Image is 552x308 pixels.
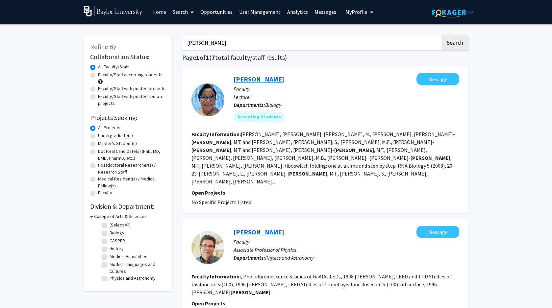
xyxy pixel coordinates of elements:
label: Faculty [98,189,112,196]
b: [PERSON_NAME] [288,170,327,177]
span: No Specific Projects Listed [191,199,251,205]
label: Biology [110,229,124,236]
b: [PERSON_NAME] [191,147,231,153]
p: Faculty [234,85,459,93]
a: Messages [311,0,339,23]
span: Biology [265,102,281,108]
p: Lecturer [234,93,459,101]
span: Refine By [90,42,116,51]
button: Search [441,35,468,50]
a: Search [169,0,197,23]
iframe: Chat [5,278,28,303]
h2: Division & Department: [90,202,166,210]
fg-read-more: [PERSON_NAME], [PERSON_NAME], [PERSON_NAME], M., [PERSON_NAME], [PERSON_NAME]- , M.T. and [PERSON... [191,131,455,185]
label: Medical Resident(s) / Medical Fellow(s) [98,176,166,189]
label: Modern Languages and Cultures [110,261,164,275]
img: ForagerOne Logo [432,7,473,17]
button: Message Dwight Russell [416,226,459,238]
p: Open Projects [191,299,459,307]
p: Associate Professor of Physics [234,246,459,254]
mat-chip: Accepting Students [234,111,285,122]
span: 7 [212,53,215,61]
h2: Collaboration Status: [90,53,166,61]
label: All Faculty/Staff [98,63,129,70]
span: Physics and Astronomy [265,254,314,261]
span: My Profile [345,9,367,15]
label: CASPER [110,237,125,244]
button: Message Maria Teresa Fernandez-Luna [416,73,459,85]
label: Postdoctoral Researcher(s) / Research Staff [98,162,166,176]
label: Undergraduate(s) [98,132,133,139]
label: Faculty/Staff with posted remote projects [98,93,166,107]
b: Faculty Information: [191,131,241,137]
label: Master's Student(s) [98,140,137,147]
label: (Select All) [110,222,131,228]
b: [PERSON_NAME] [334,147,374,153]
b: [PERSON_NAME] [191,139,231,145]
label: Doctoral Candidate(s) (PhD, MD, DMD, PharmD, etc.) [98,148,166,162]
img: Baylor University Logo [84,6,142,16]
label: All Projects [98,124,120,131]
a: Opportunities [197,0,236,23]
h1: Page of ( total faculty/staff results) [182,54,468,61]
a: Home [149,0,169,23]
b: [PERSON_NAME] [231,289,270,296]
b: Departments: [234,254,265,261]
a: [PERSON_NAME] [234,75,284,83]
p: Open Projects [191,189,459,197]
label: Faculty/Staff with posted projects [98,85,165,92]
a: User Management [236,0,284,23]
b: Faculty Information: [191,273,241,280]
h2: Projects Seeking: [90,114,166,122]
label: Medical Humanities [110,253,147,260]
a: Analytics [284,0,311,23]
input: Search Keywords [182,35,440,50]
p: Faculty [234,238,459,246]
label: Faculty/Staff accepting students [98,71,163,78]
b: Departments: [234,102,265,108]
label: History [110,245,124,252]
h3: College of Arts & Sciences [94,213,147,220]
fg-read-more: , Photoluminescence Studies of GaAIAs LEDs, 1998 [PERSON_NAME], LEED and TPD Studies of Disilane ... [191,273,451,296]
label: Physics and Astronomy [110,275,156,282]
b: [PERSON_NAME] [411,154,450,161]
span: 1 [196,53,200,61]
span: 1 [206,53,209,61]
a: [PERSON_NAME] [234,228,284,236]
